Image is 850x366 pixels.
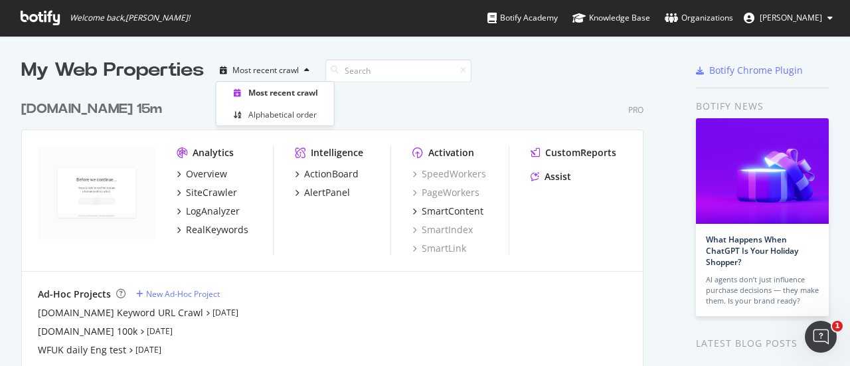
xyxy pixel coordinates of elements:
[412,223,473,236] a: SmartIndex
[38,306,203,320] a: [DOMAIN_NAME] Keyword URL Crawl
[805,321,837,353] iframe: Intercom live chat
[706,234,798,268] a: What Happens When ChatGPT Is Your Holiday Shopper?
[214,60,315,81] button: Most recent crawl
[135,344,161,355] a: [DATE]
[572,11,650,25] div: Knowledge Base
[38,288,111,301] div: Ad-Hoc Projects
[733,7,843,29] button: [PERSON_NAME]
[311,146,363,159] div: Intelligence
[193,146,234,159] div: Analytics
[147,325,173,337] a: [DATE]
[696,64,803,77] a: Botify Chrome Plugin
[146,288,220,300] div: New Ad-Hoc Project
[21,100,162,119] div: [DOMAIN_NAME] 15m
[531,146,616,159] a: CustomReports
[177,223,248,236] a: RealKeywords
[186,167,227,181] div: Overview
[70,13,190,23] span: Welcome back, [PERSON_NAME] !
[38,146,155,240] img: www.wayfair.co.uk
[212,307,238,318] a: [DATE]
[295,167,359,181] a: ActionBoard
[412,186,479,199] a: PageWorkers
[696,99,829,114] div: Botify news
[136,288,220,300] a: New Ad-Hoc Project
[38,325,137,338] a: [DOMAIN_NAME] 100k
[186,186,237,199] div: SiteCrawler
[21,57,204,84] div: My Web Properties
[628,104,643,116] div: Pro
[696,118,829,224] img: What Happens When ChatGPT Is Your Holiday Shopper?
[412,167,486,181] a: SpeedWorkers
[545,146,616,159] div: CustomReports
[177,205,240,218] a: LogAnalyzer
[412,242,466,255] a: SmartLink
[295,186,350,199] a: AlertPanel
[232,66,299,74] div: Most recent crawl
[325,59,471,82] input: Search
[665,11,733,25] div: Organizations
[545,170,571,183] div: Assist
[422,205,483,218] div: SmartContent
[248,87,318,98] div: Most recent crawl
[186,223,248,236] div: RealKeywords
[21,100,167,119] a: [DOMAIN_NAME] 15m
[832,321,843,331] span: 1
[531,170,571,183] a: Assist
[186,205,240,218] div: LogAnalyzer
[760,12,822,23] span: Jake Labate
[248,109,317,120] div: Alphabetical order
[304,186,350,199] div: AlertPanel
[709,64,803,77] div: Botify Chrome Plugin
[412,205,483,218] a: SmartContent
[38,343,126,357] a: WFUK daily Eng test
[696,336,829,351] div: Latest Blog Posts
[487,11,558,25] div: Botify Academy
[706,274,819,306] div: AI agents don’t just influence purchase decisions — they make them. Is your brand ready?
[304,167,359,181] div: ActionBoard
[177,186,237,199] a: SiteCrawler
[428,146,474,159] div: Activation
[177,167,227,181] a: Overview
